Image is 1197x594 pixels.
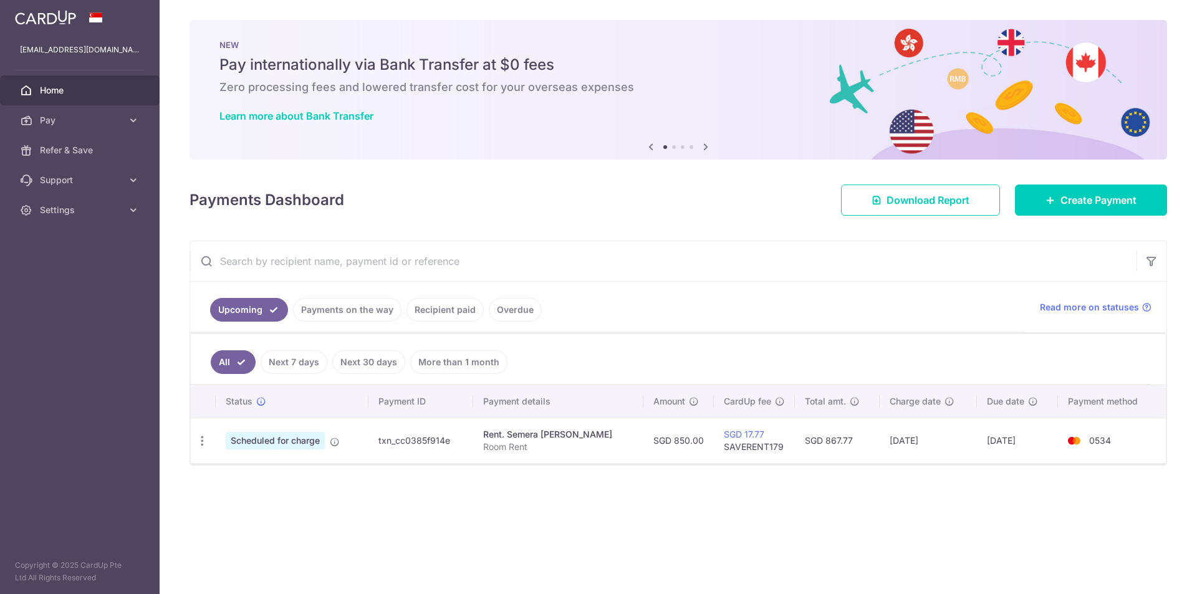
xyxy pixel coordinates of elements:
span: Total amt. [805,395,846,408]
a: Learn more about Bank Transfer [219,110,373,122]
p: [EMAIL_ADDRESS][DOMAIN_NAME] [20,44,140,56]
div: Rent. Semera [PERSON_NAME] [483,428,633,441]
td: SAVERENT179 [714,418,795,463]
span: Due date [987,395,1024,408]
span: Create Payment [1060,193,1137,208]
a: More than 1 month [410,350,507,374]
a: Download Report [841,184,1000,216]
td: [DATE] [977,418,1058,463]
span: Home [40,84,122,97]
input: Search by recipient name, payment id or reference [190,241,1137,281]
a: Overdue [489,298,542,322]
a: Payments on the way [293,298,401,322]
td: SGD 850.00 [643,418,714,463]
h6: Zero processing fees and lowered transfer cost for your overseas expenses [219,80,1137,95]
th: Payment ID [368,385,473,418]
span: Refer & Save [40,144,122,156]
span: Status [226,395,252,408]
span: Read more on statuses [1040,301,1139,314]
iframe: Opens a widget where you can find more information [1117,557,1185,588]
span: Settings [40,204,122,216]
span: Scheduled for charge [226,432,325,449]
a: Read more on statuses [1040,301,1151,314]
a: Recipient paid [406,298,484,322]
span: Amount [653,395,685,408]
h4: Payments Dashboard [190,189,344,211]
span: CardUp fee [724,395,771,408]
td: txn_cc0385f914e [368,418,473,463]
td: [DATE] [880,418,976,463]
span: Pay [40,114,122,127]
a: Next 7 days [261,350,327,374]
a: SGD 17.77 [724,429,764,439]
th: Payment method [1058,385,1166,418]
a: Create Payment [1015,184,1167,216]
p: NEW [219,40,1137,50]
span: 0534 [1089,435,1111,446]
th: Payment details [473,385,643,418]
a: Next 30 days [332,350,405,374]
img: CardUp [15,10,76,25]
span: Download Report [887,193,969,208]
h5: Pay internationally via Bank Transfer at $0 fees [219,55,1137,75]
a: All [211,350,256,374]
a: Upcoming [210,298,288,322]
td: SGD 867.77 [795,418,880,463]
span: Charge date [890,395,941,408]
p: Room Rent [483,441,633,453]
img: Bank Card [1062,433,1087,448]
span: Support [40,174,122,186]
img: Bank transfer banner [190,20,1167,160]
